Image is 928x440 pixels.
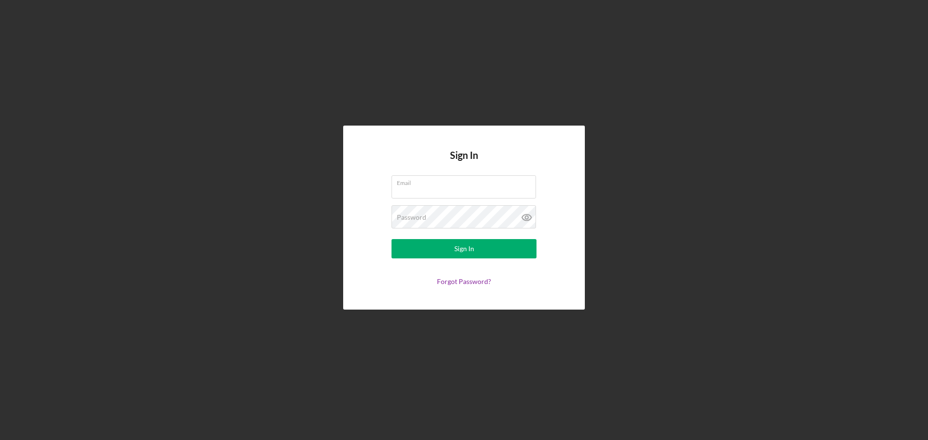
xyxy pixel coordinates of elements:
[450,150,478,175] h4: Sign In
[397,213,426,221] label: Password
[391,239,536,258] button: Sign In
[454,239,474,258] div: Sign In
[397,176,536,186] label: Email
[437,277,491,285] a: Forgot Password?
